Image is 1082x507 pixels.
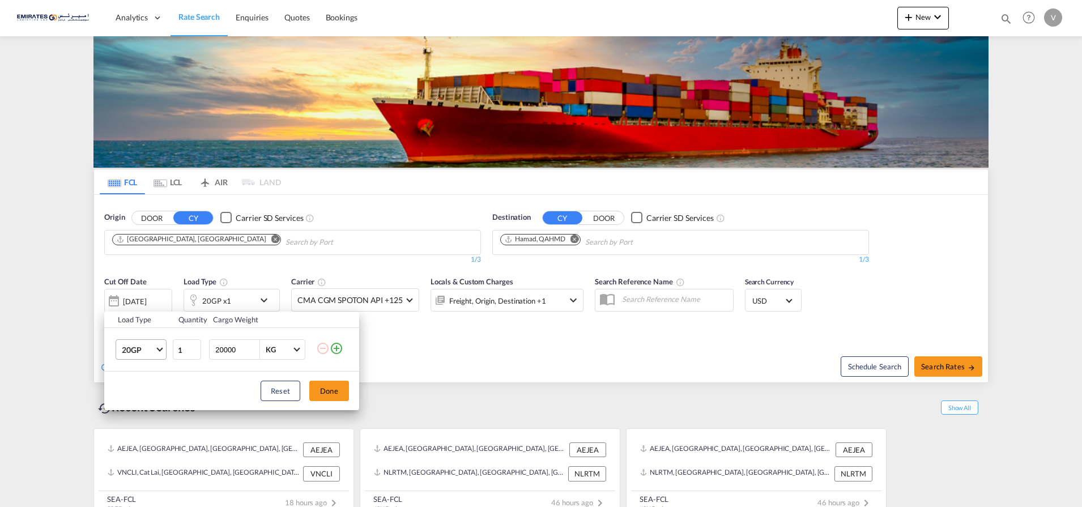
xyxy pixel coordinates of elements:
[261,381,300,401] button: Reset
[330,342,343,355] md-icon: icon-plus-circle-outline
[266,345,276,354] div: KG
[213,314,309,325] div: Cargo Weight
[316,342,330,355] md-icon: icon-minus-circle-outline
[309,381,349,401] button: Done
[172,312,207,328] th: Quantity
[214,340,259,359] input: Enter Weight
[173,339,201,360] input: Qty
[116,339,167,360] md-select: Choose: 20GP
[122,344,155,356] span: 20GP
[104,312,172,328] th: Load Type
